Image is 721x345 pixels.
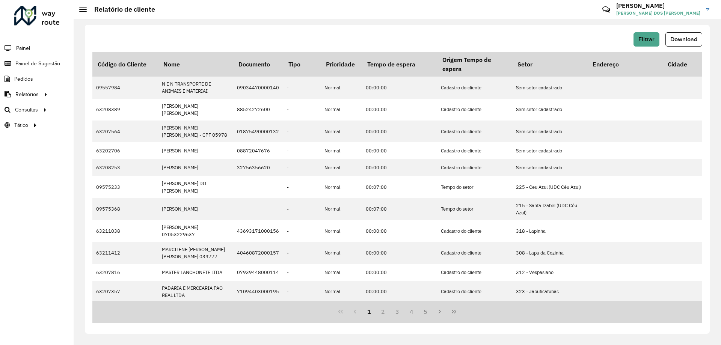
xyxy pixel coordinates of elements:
[14,121,28,129] span: Tático
[321,99,362,121] td: Normal
[92,176,158,198] td: 09575233
[437,264,512,281] td: Cadastro do cliente
[283,281,321,303] td: -
[362,304,376,319] button: 1
[283,99,321,121] td: -
[512,121,587,142] td: Sem setor cadastrado
[92,52,158,77] th: Código do Cliente
[158,242,233,264] td: MARCILENE [PERSON_NAME] [PERSON_NAME] 039777
[616,2,700,9] h3: [PERSON_NAME]
[638,36,655,42] span: Filtrar
[233,99,283,121] td: 88524272600
[158,77,233,98] td: N E N TRANSPORTE DE ANIMAIS E MATERIAI
[233,52,283,77] th: Documento
[512,52,587,77] th: Setor
[362,242,437,264] td: 00:00:00
[437,99,512,121] td: Cadastro do cliente
[283,77,321,98] td: -
[512,176,587,198] td: 225 - Ceu Azul (UDC Céu Azul)
[362,159,437,176] td: 00:00:00
[321,159,362,176] td: Normal
[419,304,433,319] button: 5
[92,142,158,159] td: 63202706
[233,242,283,264] td: 40460872000157
[233,159,283,176] td: 32756356620
[362,52,437,77] th: Tempo de espera
[362,142,437,159] td: 00:00:00
[321,176,362,198] td: Normal
[433,304,447,319] button: Next Page
[158,121,233,142] td: [PERSON_NAME] [PERSON_NAME] - CPF 05978
[233,220,283,242] td: 43693171000156
[92,159,158,176] td: 63208253
[437,176,512,198] td: Tempo do setor
[283,52,321,77] th: Tipo
[321,121,362,142] td: Normal
[158,52,233,77] th: Nome
[283,198,321,220] td: -
[233,142,283,159] td: 08872047676
[283,264,321,281] td: -
[437,77,512,98] td: Cadastro do cliente
[512,159,587,176] td: Sem setor cadastrado
[362,281,437,303] td: 00:00:00
[158,159,233,176] td: [PERSON_NAME]
[283,242,321,264] td: -
[362,220,437,242] td: 00:00:00
[16,44,30,52] span: Painel
[92,242,158,264] td: 63211412
[437,121,512,142] td: Cadastro do cliente
[92,198,158,220] td: 09575368
[665,32,702,47] button: Download
[512,281,587,303] td: 323 - Jabuticatubas
[437,242,512,264] td: Cadastro do cliente
[233,264,283,281] td: 07939448000114
[233,281,283,303] td: 71094403000195
[92,99,158,121] td: 63208389
[233,121,283,142] td: 01875490000132
[283,142,321,159] td: -
[437,142,512,159] td: Cadastro do cliente
[512,142,587,159] td: Sem setor cadastrado
[587,52,662,77] th: Endereço
[158,176,233,198] td: [PERSON_NAME] DO [PERSON_NAME]
[15,60,60,68] span: Painel de Sugestão
[92,281,158,303] td: 63207357
[321,242,362,264] td: Normal
[616,10,700,17] span: [PERSON_NAME] DOS [PERSON_NAME]
[321,142,362,159] td: Normal
[92,121,158,142] td: 63207564
[15,106,38,114] span: Consultas
[670,36,697,42] span: Download
[390,304,404,319] button: 3
[92,77,158,98] td: 09557984
[512,99,587,121] td: Sem setor cadastrado
[321,281,362,303] td: Normal
[158,264,233,281] td: MASTER LANCHONETE LTDA
[362,198,437,220] td: 00:07:00
[283,159,321,176] td: -
[598,2,614,18] a: Contato Rápido
[362,264,437,281] td: 00:00:00
[512,220,587,242] td: 318 - Lapinha
[321,220,362,242] td: Normal
[321,198,362,220] td: Normal
[321,77,362,98] td: Normal
[447,304,461,319] button: Last Page
[512,198,587,220] td: 215 - Santa Izabel (UDC Céu Azul)
[87,5,155,14] h2: Relatório de cliente
[321,264,362,281] td: Normal
[14,75,33,83] span: Pedidos
[437,159,512,176] td: Cadastro do cliente
[283,176,321,198] td: -
[158,99,233,121] td: [PERSON_NAME] [PERSON_NAME]
[15,90,39,98] span: Relatórios
[437,198,512,220] td: Tempo do setor
[404,304,419,319] button: 4
[437,220,512,242] td: Cadastro do cliente
[376,304,390,319] button: 2
[437,52,512,77] th: Origem Tempo de espera
[158,198,233,220] td: [PERSON_NAME]
[362,176,437,198] td: 00:07:00
[158,220,233,242] td: [PERSON_NAME] 07053229637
